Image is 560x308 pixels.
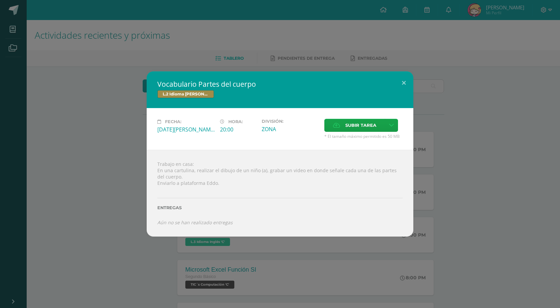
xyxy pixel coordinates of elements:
[147,150,413,236] div: Trabajo en casa: En una cartulina, realizar el dibujo de un niño (a), grabar un video en donde se...
[220,126,256,133] div: 20:00
[165,119,181,124] span: Fecha:
[262,119,319,124] label: División:
[345,119,376,131] span: Subir tarea
[394,71,413,94] button: Close (Esc)
[157,126,215,133] div: [DATE][PERSON_NAME]
[324,133,403,139] span: * El tamaño máximo permitido es 50 MB
[228,119,243,124] span: Hora:
[157,205,403,210] label: Entregas
[157,219,233,226] i: Aún no se han realizado entregas
[157,79,403,89] h2: Vocabulario Partes del cuerpo
[262,125,319,133] div: ZONA
[157,90,214,98] span: L.2 Idioma [PERSON_NAME]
